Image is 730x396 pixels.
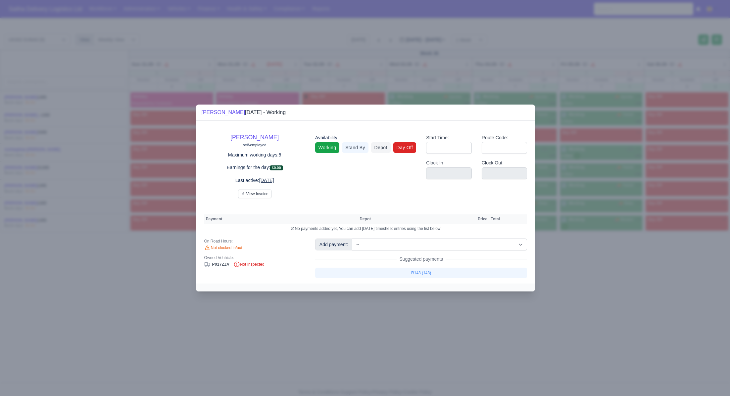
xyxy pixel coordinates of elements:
[201,109,286,116] div: [DATE] - Working
[279,152,281,157] u: 5
[426,134,449,142] label: Start Time:
[201,110,245,115] a: [PERSON_NAME]
[315,134,416,142] div: Availability:
[204,177,305,184] p: Last active:
[342,142,368,153] a: Stand By
[270,165,283,170] span: £0.00
[233,262,265,267] span: Not Inspected
[393,142,416,153] a: Day Off
[482,134,508,142] label: Route Code:
[204,224,527,233] td: No payments added yet, You can add [DATE] timesheet entries using the list below
[230,134,279,141] a: [PERSON_NAME]
[611,320,730,396] iframe: Chat Widget
[482,159,503,167] label: Clock Out
[204,255,305,260] div: Owned Vehhicle:
[204,151,305,159] p: Maximum working days:
[204,164,305,171] p: Earnings for the day:
[426,159,443,167] label: Clock In
[204,245,305,251] div: Not clocked in/out
[397,256,446,262] span: Suggested payments
[204,214,358,224] th: Payment
[371,142,391,153] a: Depot
[204,262,229,267] a: P017ZZV
[243,143,267,147] small: self-employed
[315,239,352,250] div: Add payment:
[238,190,271,198] button: View Invoice
[315,142,339,153] a: Working
[358,214,471,224] th: Depot
[489,214,502,224] th: Total
[476,214,489,224] th: Price
[315,268,527,278] a: R143 (143)
[204,239,305,244] div: On Road Hours:
[259,178,274,183] u: [DATE]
